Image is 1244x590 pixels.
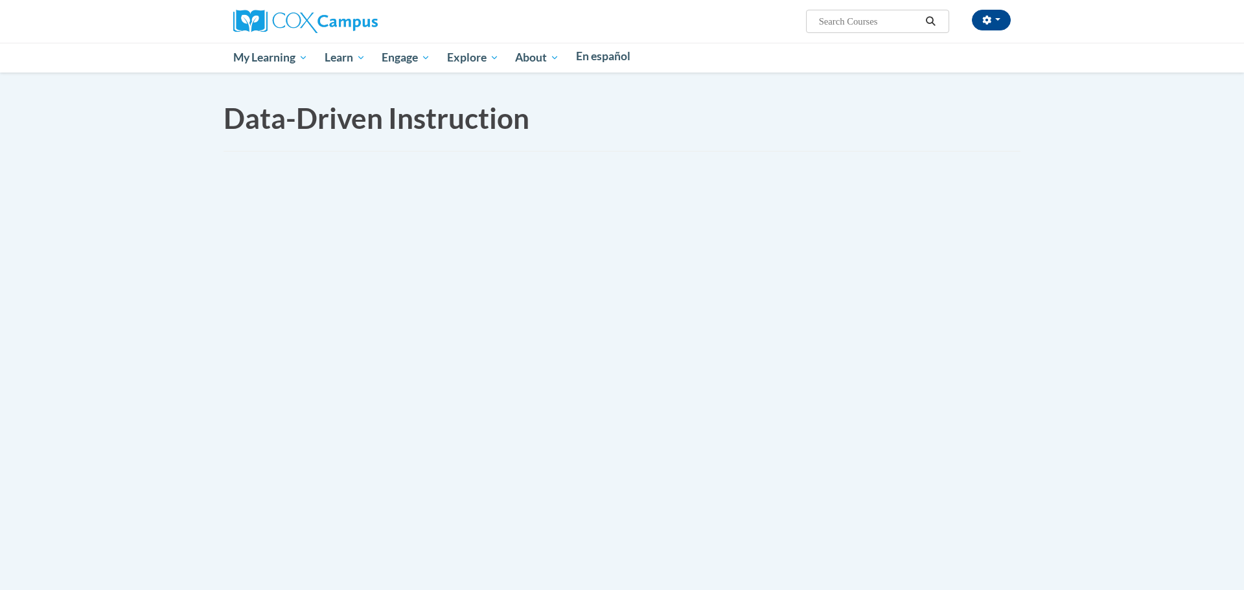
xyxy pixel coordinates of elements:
span: Data-Driven Instruction [224,101,529,135]
a: About [507,43,568,73]
a: Cox Campus [233,15,378,26]
span: About [515,50,559,65]
span: En español [576,49,630,63]
a: En español [568,43,639,70]
i:  [925,17,937,27]
a: Explore [439,43,507,73]
div: Main menu [214,43,1030,73]
span: Engage [382,50,430,65]
img: Cox Campus [233,10,378,33]
a: Engage [373,43,439,73]
a: My Learning [225,43,316,73]
button: Account Settings [972,10,1011,30]
span: Learn [325,50,365,65]
button: Search [921,14,941,29]
span: Explore [447,50,499,65]
input: Search Courses [818,14,921,29]
a: Learn [316,43,374,73]
span: My Learning [233,50,308,65]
